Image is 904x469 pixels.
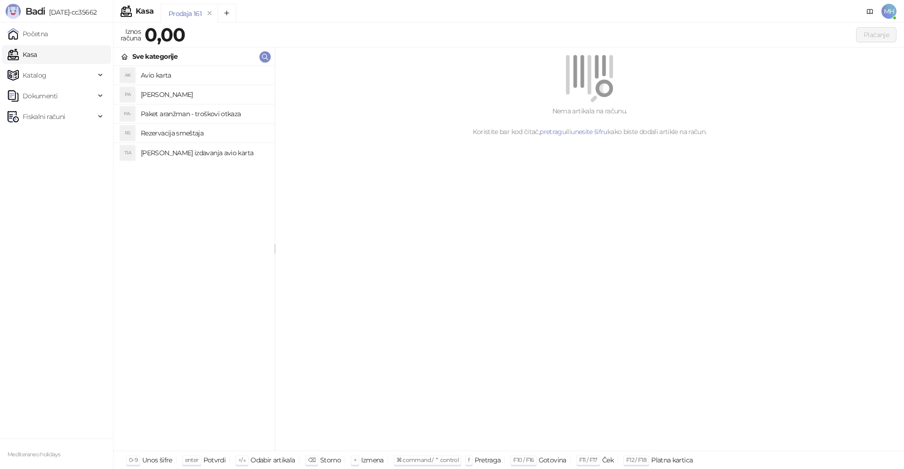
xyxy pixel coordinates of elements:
[540,127,566,136] a: pretragu
[354,456,356,463] span: +
[571,127,607,136] a: unesite šifru
[513,456,533,463] span: F10 / F16
[539,454,566,466] div: Gotovina
[361,454,383,466] div: Izmena
[132,51,178,62] div: Sve kategorije
[141,126,267,141] h4: Rezervacija smeštaja
[185,456,199,463] span: enter
[141,68,267,83] h4: Avio karta
[141,145,267,160] h4: [PERSON_NAME] izdavanja avio karta
[136,8,153,15] div: Kasa
[475,454,501,466] div: Pretraga
[6,4,21,19] img: Logo
[8,451,60,458] small: Mediteraneo holidays
[120,126,135,141] div: RS
[169,8,202,19] div: Prodaja 161
[141,87,267,102] h4: [PERSON_NAME]
[23,66,47,85] span: Katalog
[203,454,226,466] div: Potvrdi
[238,456,246,463] span: ↑/↓
[320,454,341,466] div: Storno
[120,87,135,102] div: PA
[602,454,613,466] div: Ček
[8,24,48,43] a: Početna
[119,25,143,44] div: Iznos računa
[651,454,693,466] div: Platna kartica
[286,106,893,137] div: Nema artikala na računu. Koristite bar kod čitač, ili kako biste dodali artikle na račun.
[218,4,236,23] button: Add tab
[129,456,137,463] span: 0-9
[626,456,646,463] span: F12 / F18
[250,454,295,466] div: Odabir artikala
[25,6,45,17] span: Badi
[8,45,37,64] a: Kasa
[113,66,274,451] div: grid
[23,87,57,105] span: Dokumenti
[142,454,172,466] div: Unos šifre
[308,456,315,463] span: ⌫
[120,145,135,160] div: TIA
[23,107,65,126] span: Fiskalni računi
[856,27,896,42] button: Plaćanje
[141,106,267,121] h4: Paket aranžman - troškovi otkaza
[396,456,459,463] span: ⌘ command / ⌃ control
[579,456,597,463] span: F11 / F17
[468,456,469,463] span: f
[45,8,97,16] span: [DATE]-cc35662
[145,23,185,46] strong: 0,00
[120,68,135,83] div: AK
[120,106,135,121] div: PA-
[881,4,896,19] span: MH
[863,4,878,19] a: Dokumentacija
[203,9,216,17] button: remove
